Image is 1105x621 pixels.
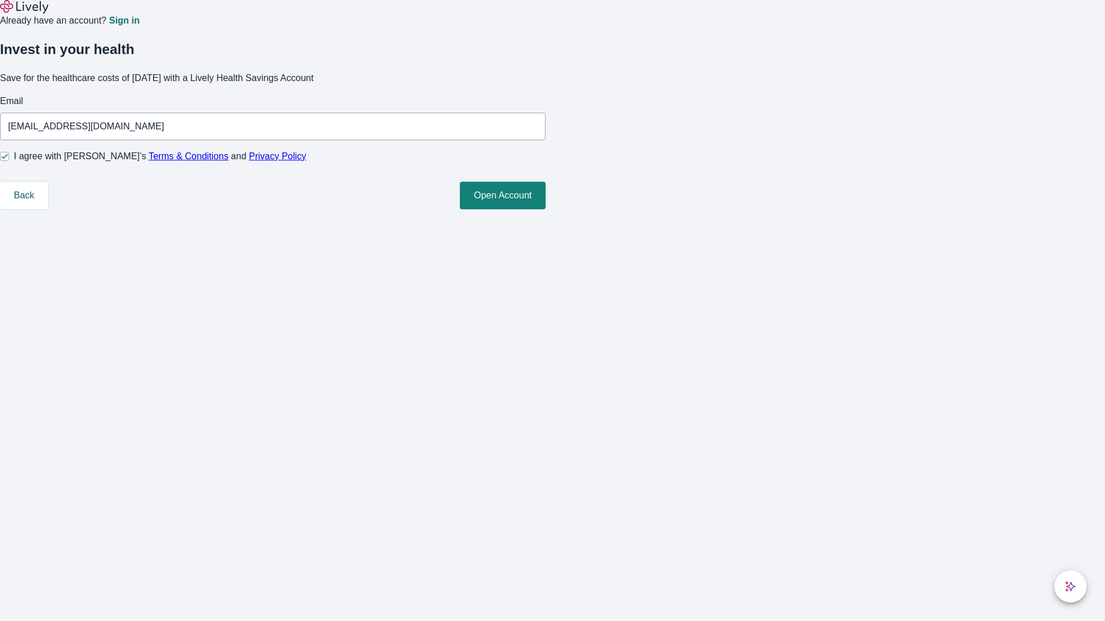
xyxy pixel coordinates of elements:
a: Terms & Conditions [148,151,228,161]
svg: Lively AI Assistant [1065,581,1076,592]
a: Privacy Policy [249,151,307,161]
span: I agree with [PERSON_NAME]’s and [14,149,306,163]
button: Open Account [460,182,546,209]
button: chat [1054,570,1087,603]
a: Sign in [109,16,139,25]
